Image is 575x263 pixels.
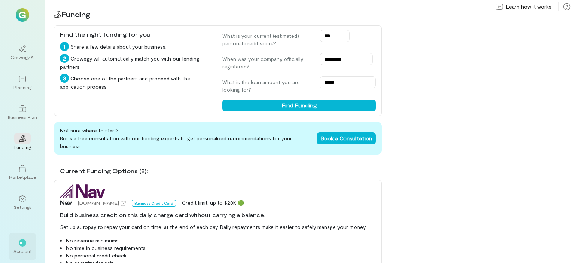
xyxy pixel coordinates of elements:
label: What is your current (estimated) personal credit score? [222,32,312,47]
a: Marketplace [9,159,36,186]
div: Funding [14,144,31,150]
div: Build business credit on this daily charge card without carrying a balance. [60,211,376,219]
div: Settings [14,204,31,210]
span: 🟢 [238,199,244,206]
div: Credit limit: up to $20K [182,199,244,207]
div: Share a few details about your business. [60,42,210,51]
label: What is the loan amount you are looking for? [222,79,312,94]
div: Growegy will automatically match you with our lending partners. [60,54,210,71]
span: Funding [61,10,90,19]
div: Business Plan [8,114,37,120]
div: Planning [13,84,31,90]
button: Book a Consultation [317,132,376,144]
div: Current Funding Options (2): [60,166,382,175]
li: No personal credit check [66,252,376,259]
div: Choose one of the partners and proceed with the application process. [60,74,210,91]
img: Nav [60,184,105,198]
div: 3 [60,74,69,83]
div: Growegy AI [10,54,35,60]
a: Business Plan [9,99,36,126]
span: Nav [60,198,72,207]
li: No revenue minimums [66,237,376,244]
div: Business Credit Card [132,200,176,207]
li: No time in business requirements [66,244,376,252]
p: Set up autopay to repay your card on time, at the end of each day. Daily repayments make it easie... [60,223,376,231]
span: [DOMAIN_NAME] [78,200,119,205]
div: Marketplace [9,174,36,180]
a: [DOMAIN_NAME] [78,199,126,207]
a: Funding [9,129,36,156]
button: Find Funding [222,100,376,111]
a: Settings [9,189,36,216]
div: 2 [60,54,69,63]
span: Book a Consultation [321,135,372,141]
span: Learn how it works [506,3,551,10]
a: Growegy AI [9,39,36,66]
div: Not sure where to start? Book a free consultation with our funding experts to get personalized re... [54,122,382,155]
label: When was your company officially registered? [222,55,312,70]
div: Account [13,248,32,254]
div: 1 [60,42,69,51]
a: Planning [9,69,36,96]
div: Find the right funding for you [60,30,210,39]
